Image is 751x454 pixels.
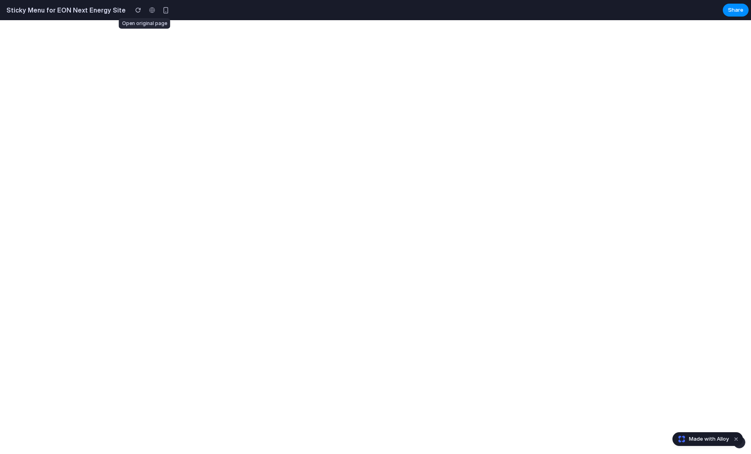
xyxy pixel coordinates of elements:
h2: Sticky Menu for EON Next Energy Site [3,5,126,15]
span: Share [728,6,743,14]
div: Open original page [119,18,170,29]
span: Made with Alloy [689,435,729,443]
a: Made with Alloy [673,435,730,443]
button: Share [723,4,749,17]
button: Dismiss watermark [731,434,741,444]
